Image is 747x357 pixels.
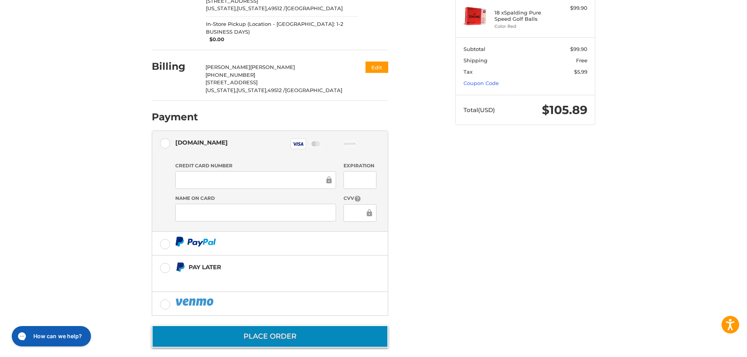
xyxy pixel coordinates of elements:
[189,261,339,274] div: Pay Later
[8,323,93,349] iframe: Gorgias live chat messenger
[365,62,388,73] button: Edit
[250,64,295,70] span: [PERSON_NAME]
[205,72,255,78] span: [PHONE_NUMBER]
[556,4,587,12] div: $99.90
[576,57,587,63] span: Free
[152,325,388,348] button: Place Order
[152,60,198,72] h2: Billing
[175,195,336,202] label: Name on Card
[206,5,237,11] span: [US_STATE],
[285,87,342,93] span: [GEOGRAPHIC_DATA]
[236,87,267,93] span: [US_STATE],
[542,103,587,117] span: $105.89
[267,87,285,93] span: 49512 /
[175,237,216,246] img: PayPal icon
[237,5,268,11] span: [US_STATE],
[344,195,376,202] label: CVV
[152,111,198,123] h2: Payment
[175,262,185,272] img: Pay Later icon
[463,69,473,75] span: Tax
[463,80,499,86] a: Coupon Code
[494,23,554,30] li: Color Red
[574,69,587,75] span: $5.99
[175,136,228,149] div: [DOMAIN_NAME]
[175,297,215,307] img: PayPal icon
[175,275,339,282] iframe: PayPal Message 1
[344,162,376,169] label: Expiration
[205,87,236,93] span: [US_STATE],
[463,106,495,114] span: Total (USD)
[494,9,554,22] h4: 18 x Spalding Pure Speed Golf Balls
[570,46,587,52] span: $99.90
[206,20,358,36] span: In-Store Pickup (Location - [GEOGRAPHIC_DATA]: 1-2 BUSINESS DAYS)
[463,57,487,63] span: Shipping
[205,64,250,70] span: [PERSON_NAME]
[205,79,258,85] span: [STREET_ADDRESS]
[463,46,485,52] span: Subtotal
[285,5,343,11] span: [GEOGRAPHIC_DATA]
[268,5,285,11] span: 49512 /
[175,162,336,169] label: Credit Card Number
[206,36,225,43] span: $0.00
